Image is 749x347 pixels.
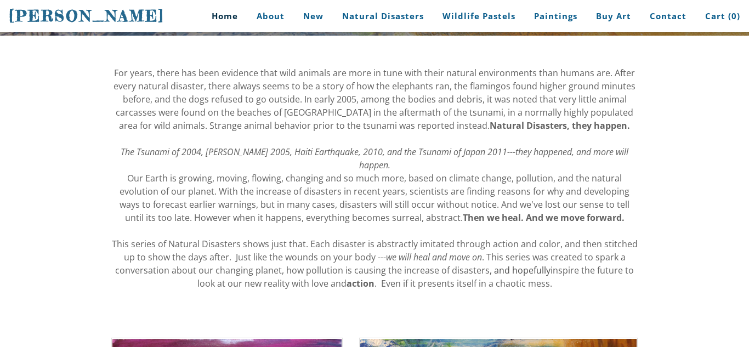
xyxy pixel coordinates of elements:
[642,4,695,29] a: Contact
[490,120,630,132] strong: Natural Disasters, they happen.
[114,67,635,132] span: For years, there has been evidence that wild animals are more in tune with their natural environm...
[195,4,246,29] a: Home
[731,10,737,21] span: 0
[9,5,164,26] a: [PERSON_NAME]
[434,4,524,29] a: Wildlife Pastels
[295,4,332,29] a: New
[9,7,164,25] span: [PERSON_NAME]
[334,4,432,29] a: Natural Disasters
[588,4,639,29] a: Buy Art
[347,277,374,289] strong: action
[386,251,482,263] em: we will heal and move on
[463,212,625,224] strong: Then we heal. And we move forward.
[112,238,638,276] span: This series of Natural Disasters shows just that. Each disaster is abstractly imitated through ac...
[121,146,628,171] em: The Tsunami of 2004, [PERSON_NAME] 2005, Haiti Earthquake, 2010, and the Tsunami of Japan 2011---...
[248,4,293,29] a: About
[111,66,638,290] div: , and hopefully
[697,4,740,29] a: Cart (0)
[526,4,586,29] a: Paintings
[120,172,629,224] span: Our Earth is growing, moving, flowing, changing and so much more, based on climate change, pollut...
